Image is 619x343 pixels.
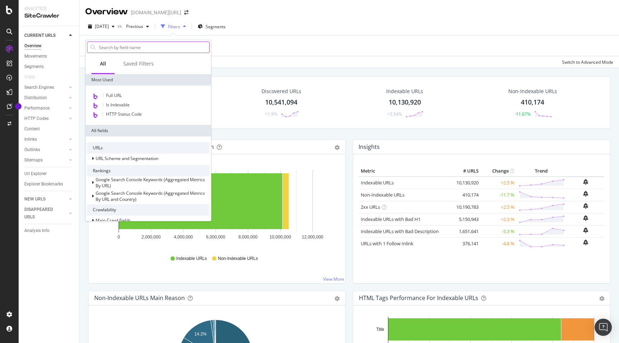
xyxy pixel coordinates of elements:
[94,294,185,301] div: Non-Indexable URLs Main Reason
[583,227,588,233] div: bell-plus
[24,32,56,39] div: CURRENT URLS
[559,56,613,68] button: Switch to Advanced Mode
[24,42,42,50] div: Overview
[265,98,297,107] div: 10,541,094
[24,195,67,203] a: NEW URLS
[24,136,37,143] div: Inlinks
[86,74,211,86] div: Most Used
[174,235,193,240] text: 4,000,000
[452,201,480,213] td: 10,190,783
[452,213,480,225] td: 5,150,943
[15,103,21,110] div: Tooltip anchor
[24,94,47,102] div: Distribution
[361,240,413,247] a: URLs with 1 Follow Inlink
[24,105,67,112] a: Performance
[583,191,588,197] div: bell-plus
[123,23,143,29] span: Previous
[480,201,516,213] td: +2.5 %
[24,105,49,112] div: Performance
[24,84,54,91] div: Search Engines
[94,166,337,249] svg: A chart.
[583,215,588,221] div: bell-plus
[96,190,205,202] span: Google Search Console Keywords (Aggregated Metrics By URL and Country)
[206,235,225,240] text: 6,000,000
[583,203,588,209] div: bell-plus
[335,296,340,301] div: gear
[265,111,277,117] div: +1.9%
[480,213,516,225] td: +2.3 %
[24,206,61,221] div: DISAPPEARED URLS
[24,94,67,102] a: Distribution
[168,24,180,30] div: Filters
[24,170,74,178] a: Url Explorer
[24,125,40,133] div: Content
[480,189,516,201] td: -11.7 %
[106,92,122,98] span: Full URL
[361,228,439,235] a: Indexable URLs with Bad Description
[335,145,340,150] div: gear
[480,225,516,237] td: -5.3 %
[361,179,394,186] a: Indexable URLs
[96,155,158,161] span: URL Scheme and Segmentation
[24,53,74,60] a: Movements
[24,180,63,188] div: Explorer Bookmarks
[86,125,211,136] div: All fields
[24,73,42,81] a: Visits
[361,204,380,210] a: 2xx URLs
[123,21,152,32] button: Previous
[583,240,588,245] div: bell-plus
[261,88,301,95] div: Discovered URLs
[95,23,109,29] span: 2025 Sep. 10th
[389,98,421,107] div: 10,130,920
[117,235,120,240] text: 0
[24,227,49,235] div: Analysis Info
[323,276,344,282] a: View More
[24,84,67,91] a: Search Engines
[184,10,188,15] div: arrow-right-arrow-left
[583,179,588,185] div: bell-plus
[269,235,291,240] text: 10,000,000
[24,12,73,20] div: SiteCrawler
[24,156,43,164] div: Sitemaps
[87,165,210,177] div: Rankings
[24,6,73,12] div: Analytics
[514,111,531,117] div: -11.67%
[24,206,67,221] a: DISAPPEARED URLS
[87,204,210,216] div: Crawlability
[480,166,516,177] th: Change
[238,235,258,240] text: 8,000,000
[24,73,35,81] div: Visits
[562,59,613,65] div: Switch to Advanced Mode
[480,237,516,250] td: -4.8 %
[195,332,207,337] text: 14.2%
[361,216,421,222] a: Indexable URLs with Bad H1
[85,6,128,18] div: Overview
[24,42,74,50] a: Overview
[387,111,402,117] div: +2.54%
[302,235,323,240] text: 12,000,000
[96,217,131,223] span: Main Crawl Fields
[24,195,45,203] div: NEW URLS
[452,177,480,189] td: 10,130,920
[24,63,44,71] div: Segments
[123,60,154,67] div: Saved Filters
[24,170,47,178] div: Url Explorer
[195,21,229,32] button: Segments
[24,32,67,39] a: CURRENT URLS
[24,53,47,60] div: Movements
[508,88,557,95] div: Non-Indexable URLs
[361,192,404,198] a: Non-Indexable URLs
[24,125,74,133] a: Content
[24,146,40,154] div: Outlinks
[452,237,480,250] td: 376,141
[452,189,480,201] td: 410,174
[595,319,612,336] div: Open Intercom Messenger
[106,111,142,117] span: HTTP Status Code
[599,296,604,301] div: gear
[24,136,67,143] a: Inlinks
[85,21,117,32] button: [DATE]
[359,294,478,301] div: HTML Tags Performance for Indexable URLs
[24,115,67,122] a: HTTP Codes
[452,225,480,237] td: 1,651,641
[98,42,209,53] input: Search by field name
